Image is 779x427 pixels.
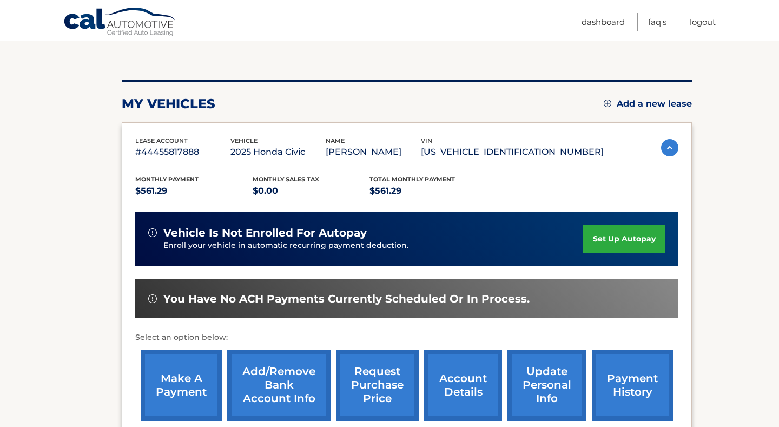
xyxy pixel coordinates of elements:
[604,98,692,109] a: Add a new lease
[507,350,586,421] a: update personal info
[148,294,157,303] img: alert-white.svg
[230,144,326,160] p: 2025 Honda Civic
[148,228,157,237] img: alert-white.svg
[369,183,487,199] p: $561.29
[421,137,432,144] span: vin
[421,144,604,160] p: [US_VEHICLE_IDENTIFICATION_NUMBER]
[661,139,678,156] img: accordion-active.svg
[583,225,665,253] a: set up autopay
[336,350,419,421] a: request purchase price
[690,13,716,31] a: Logout
[648,13,666,31] a: FAQ's
[230,137,258,144] span: vehicle
[227,350,331,421] a: Add/Remove bank account info
[253,175,319,183] span: Monthly sales Tax
[163,292,530,306] span: You have no ACH payments currently scheduled or in process.
[604,100,611,107] img: add.svg
[369,175,455,183] span: Total Monthly Payment
[326,137,345,144] span: name
[253,183,370,199] p: $0.00
[135,331,678,344] p: Select an option below:
[141,350,222,421] a: make a payment
[424,350,502,421] a: account details
[582,13,625,31] a: Dashboard
[135,183,253,199] p: $561.29
[163,226,367,240] span: vehicle is not enrolled for autopay
[326,144,421,160] p: [PERSON_NAME]
[63,7,177,38] a: Cal Automotive
[135,175,199,183] span: Monthly Payment
[135,144,230,160] p: #44455817888
[122,96,215,112] h2: my vehicles
[135,137,188,144] span: lease account
[163,240,583,252] p: Enroll your vehicle in automatic recurring payment deduction.
[592,350,673,421] a: payment history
